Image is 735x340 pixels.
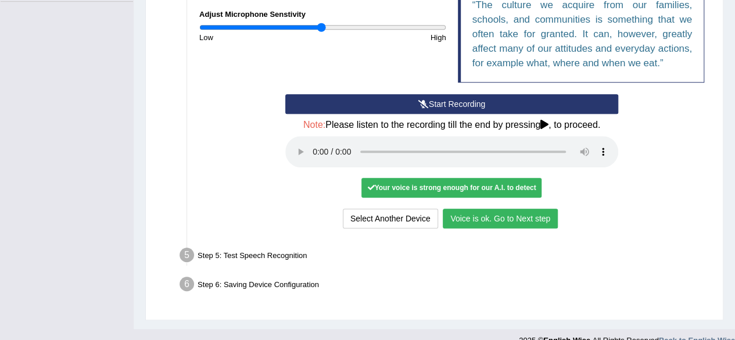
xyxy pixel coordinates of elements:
[443,209,558,228] button: Voice is ok. Go to Next step
[343,209,438,228] button: Select Another Device
[285,120,618,130] h4: Please listen to the recording till the end by pressing , to proceed.
[285,94,618,114] button: Start Recording
[303,120,325,130] span: Note:
[361,178,542,198] div: Your voice is strong enough for our A.I. to detect
[322,32,451,43] div: High
[199,9,306,20] label: Adjust Microphone Senstivity
[193,32,322,43] div: Low
[174,273,718,299] div: Step 6: Saving Device Configuration
[174,244,718,270] div: Step 5: Test Speech Recognition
